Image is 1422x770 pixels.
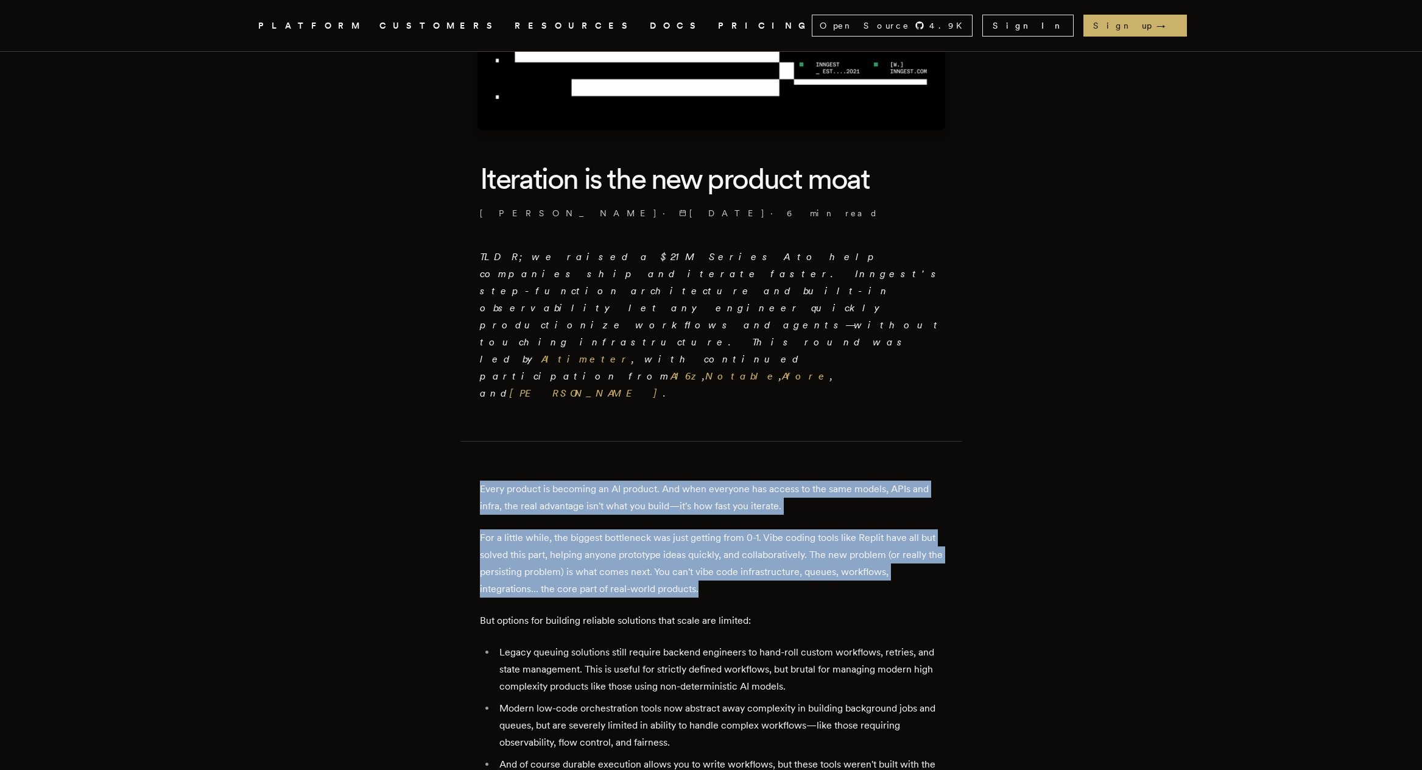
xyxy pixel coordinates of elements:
[782,370,830,382] a: Afore
[679,207,766,219] span: [DATE]
[480,207,658,219] a: [PERSON_NAME]
[480,612,943,629] p: But options for building reliable solutions that scale are limited:
[650,18,703,34] a: DOCS
[718,18,812,34] a: PRICING
[515,18,635,34] button: RESOURCES
[510,387,663,399] a: [PERSON_NAME]
[480,160,943,197] h1: Iteration is the new product moat
[480,529,943,598] p: For a little while, the biggest bottleneck was just getting from 0-1. Vibe coding tools like Repl...
[480,207,943,219] p: · ·
[496,644,943,695] li: Legacy queuing solutions still require backend engineers to hand-roll custom workflows, retries, ...
[982,15,1074,37] a: Sign In
[1156,19,1177,32] span: →
[820,19,910,32] span: Open Source
[1083,15,1187,37] a: Sign up
[787,207,878,219] span: 6 min read
[480,481,943,515] p: Every product is becoming an AI product. And when everyone has access to the same models, APIs an...
[496,700,943,751] li: Modern low-code orchestration tools now abstract away complexity in building background jobs and ...
[379,18,500,34] a: CUSTOMERS
[541,353,632,365] a: Altimeter
[258,18,365,34] button: PLATFORM
[671,370,702,382] a: A16z
[480,251,943,399] em: TLDR; we raised a $21M Series A to help companies ship and iterate faster. Inngest's step-functio...
[705,370,779,382] a: Notable
[929,19,970,32] span: 4.9 K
